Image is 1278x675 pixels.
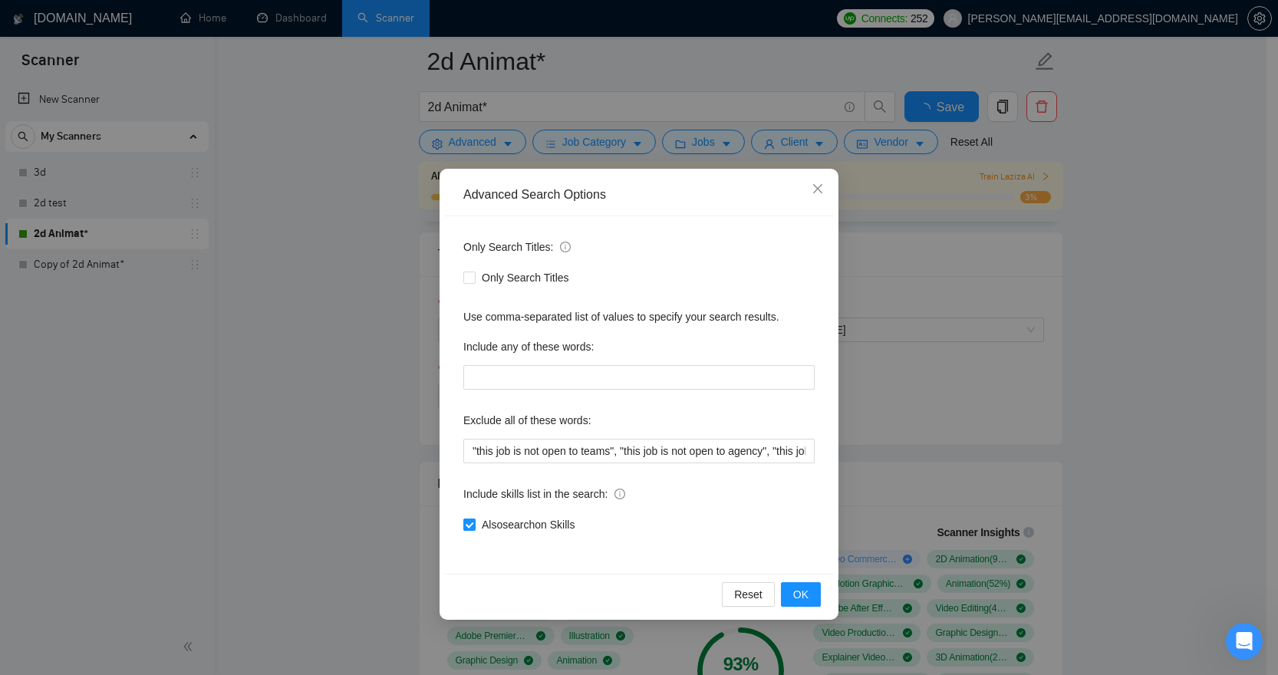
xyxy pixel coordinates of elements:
label: Include any of these words: [463,334,594,359]
label: Exclude all of these words: [463,408,591,433]
button: Close [797,169,838,210]
div: Use comma-separated list of values to specify your search results. [463,308,815,325]
div: Advanced Search Options [463,186,815,203]
span: info-circle [614,489,625,499]
span: info-circle [560,242,571,252]
span: Include skills list in the search: [463,486,625,502]
span: OK [793,586,809,603]
button: Reset [722,582,775,607]
iframe: Intercom live chat [1226,623,1263,660]
span: Also search on Skills [476,516,581,533]
span: close [812,183,824,195]
span: Only Search Titles: [463,239,571,255]
span: Only Search Titles [476,269,575,286]
button: OK [781,582,821,607]
span: Reset [734,586,763,603]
